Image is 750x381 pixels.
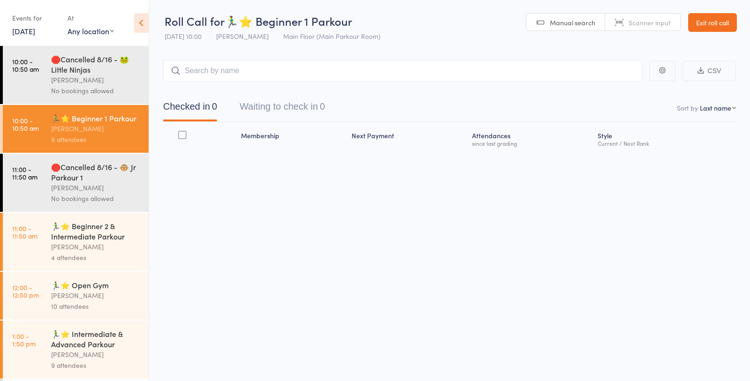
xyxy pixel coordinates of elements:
div: 🏃‍♂️⭐ Intermediate & Advanced Parkour [51,329,141,349]
a: Exit roll call [688,13,737,32]
a: 11:00 -11:50 am🛑Cancelled 8/16 - 🐵 Jr Parkour 1[PERSON_NAME]No bookings allowed [3,154,149,212]
div: 4 attendees [51,252,141,263]
a: [DATE] [12,26,35,36]
label: Sort by [677,103,698,112]
span: Roll Call for [165,13,225,29]
div: [PERSON_NAME] [51,349,141,360]
span: Main Floor (Main Parkour Room) [283,31,381,41]
div: 9 attendees [51,360,141,371]
button: Checked in0 [163,97,217,121]
div: 🏃‍♂️⭐ Beginner 2 & Intermediate Parkour [51,221,141,241]
div: Current / Next Rank [598,140,732,146]
time: 10:00 - 10:50 am [12,58,39,73]
div: 0 [212,101,217,112]
div: 🏃‍♂️⭐ Beginner 1 Parkour [51,113,141,123]
time: 10:00 - 10:50 am [12,117,39,132]
div: 10 attendees [51,301,141,312]
div: [PERSON_NAME] [51,75,141,85]
div: Events for [12,10,58,26]
div: 🛑Cancelled 8/16 - 🐸 Little Ninjas [51,54,141,75]
time: 12:00 - 12:50 pm [12,284,39,299]
a: 12:00 -12:50 pm🏃‍♂️⭐ Open Gym[PERSON_NAME]10 attendees [3,272,149,320]
div: since last grading [472,140,591,146]
div: Next Payment [348,126,468,151]
time: 11:00 - 11:50 am [12,224,37,239]
span: Manual search [550,18,595,27]
div: [PERSON_NAME] [51,241,141,252]
div: [PERSON_NAME] [51,290,141,301]
button: CSV [682,61,736,81]
div: 0 [320,101,325,112]
span: [PERSON_NAME] [216,31,269,41]
a: 10:00 -10:50 am🏃‍♂️⭐ Beginner 1 Parkour[PERSON_NAME]9 attendees [3,105,149,153]
div: Last name [700,103,731,112]
div: Any location [67,26,114,36]
div: 🛑Cancelled 8/16 - 🐵 Jr Parkour 1 [51,162,141,182]
a: 10:00 -10:50 am🛑Cancelled 8/16 - 🐸 Little Ninjas[PERSON_NAME]No bookings allowed [3,46,149,104]
a: 1:00 -1:50 pm🏃‍♂️⭐ Intermediate & Advanced Parkour[PERSON_NAME]9 attendees [3,321,149,379]
div: Atten­dances [468,126,594,151]
time: 11:00 - 11:50 am [12,165,37,180]
div: Membership [237,126,347,151]
time: 1:00 - 1:50 pm [12,332,36,347]
div: No bookings allowed [51,85,141,96]
button: Waiting to check in0 [240,97,325,121]
div: [PERSON_NAME] [51,182,141,193]
span: 🏃‍♂️⭐ Beginner 1 Parkour [225,13,352,29]
a: 11:00 -11:50 am🏃‍♂️⭐ Beginner 2 & Intermediate Parkour[PERSON_NAME]4 attendees [3,213,149,271]
div: At [67,10,114,26]
div: No bookings allowed [51,193,141,204]
div: 9 attendees [51,134,141,145]
span: Scanner input [629,18,671,27]
input: Search by name [163,60,642,82]
span: [DATE] 10:00 [165,31,202,41]
div: 🏃‍♂️⭐ Open Gym [51,280,141,290]
div: Style [594,126,736,151]
div: [PERSON_NAME] [51,123,141,134]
